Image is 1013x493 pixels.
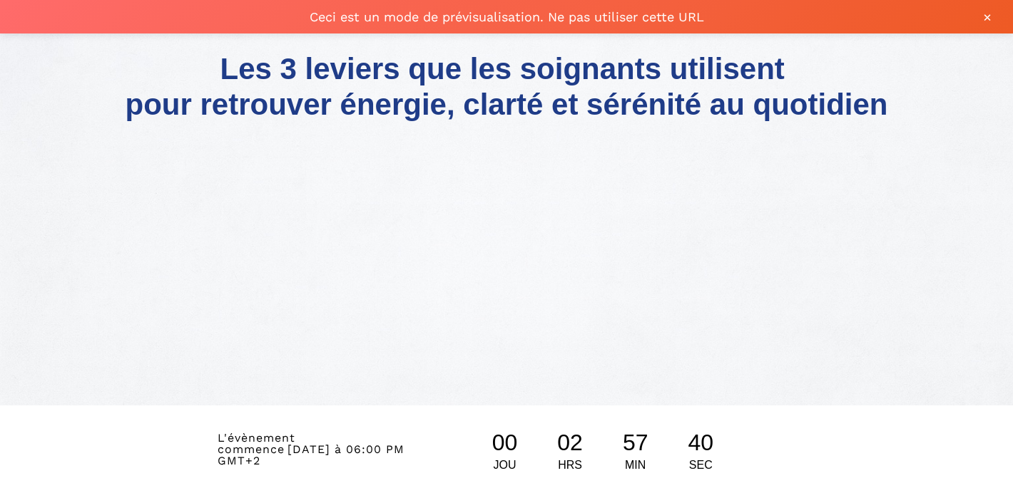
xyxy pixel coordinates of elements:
[682,459,719,472] div: SEC
[976,6,999,28] button: ×
[551,427,589,459] div: 02
[218,442,404,467] span: [DATE] à 06:00 PM GMT+2
[682,427,719,459] div: 40
[617,427,654,459] div: 57
[551,459,589,472] div: HRS
[218,431,295,456] span: L'évènement commence
[14,9,999,24] span: Ceci est un mode de prévisualisation. Ne pas utiliser cette URL
[487,459,524,472] div: JOU
[617,459,654,472] div: MIN
[487,427,524,459] div: 00
[21,42,992,130] h1: Les 3 leviers que les soignants utilisent pour retrouver énergie, clarté et sérénité au quotidien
